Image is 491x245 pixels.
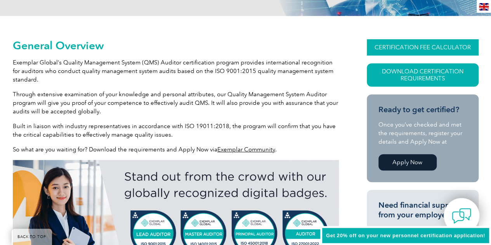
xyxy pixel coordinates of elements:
[217,146,275,153] a: Exemplar Community
[13,122,339,139] p: Built in liaison with industry representatives in accordance with ISO 19011:2018, the program wil...
[13,58,339,84] p: Exemplar Global’s Quality Management System (QMS) Auditor certification program provides internat...
[12,229,52,245] a: BACK TO TOP
[367,63,479,87] a: Download Certification Requirements
[479,3,489,10] img: en
[452,206,471,226] img: contact-chat.png
[378,105,467,115] h3: Ready to get certified?
[378,154,437,170] a: Apply Now
[326,233,485,238] span: Get 20% off on your new personnel certification application!
[378,120,467,146] p: Once you’ve checked and met the requirements, register your details and Apply Now at
[378,200,467,220] h3: Need financial support from your employer?
[13,145,339,154] p: So what are you waiting for? Download the requirements and Apply Now via .
[367,39,479,56] a: CERTIFICATION FEE CALCULATOR
[13,39,339,52] h2: General Overview
[13,90,339,116] p: Through extensive examination of your knowledge and personal attributes, our Quality Management S...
